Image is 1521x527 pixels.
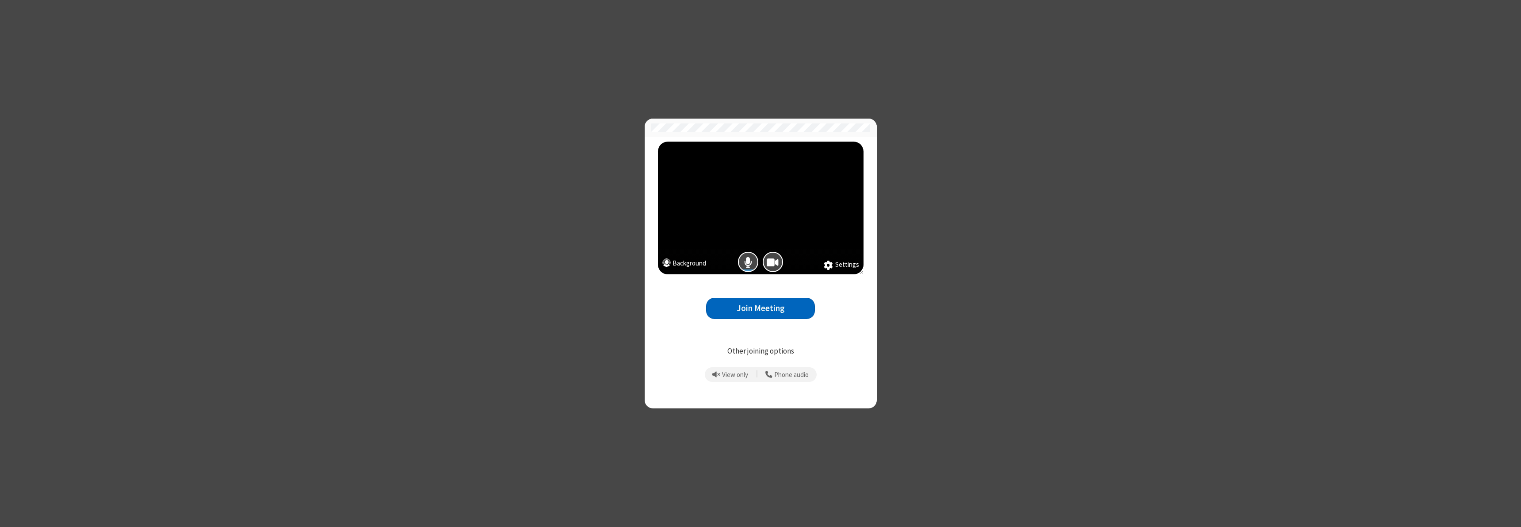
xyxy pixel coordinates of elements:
[709,367,752,382] button: Prevent echo when there is already an active mic and speaker in the room.
[662,258,706,270] button: Background
[763,252,783,272] button: Camera is on
[722,371,748,379] span: View only
[774,371,809,379] span: Phone audio
[756,369,758,381] span: |
[658,346,864,357] p: Other joining options
[706,298,815,319] button: Join Meeting
[738,252,758,272] button: Mic is on
[824,260,859,270] button: Settings
[762,367,812,382] button: Use your phone for mic and speaker while you view the meeting on this device.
